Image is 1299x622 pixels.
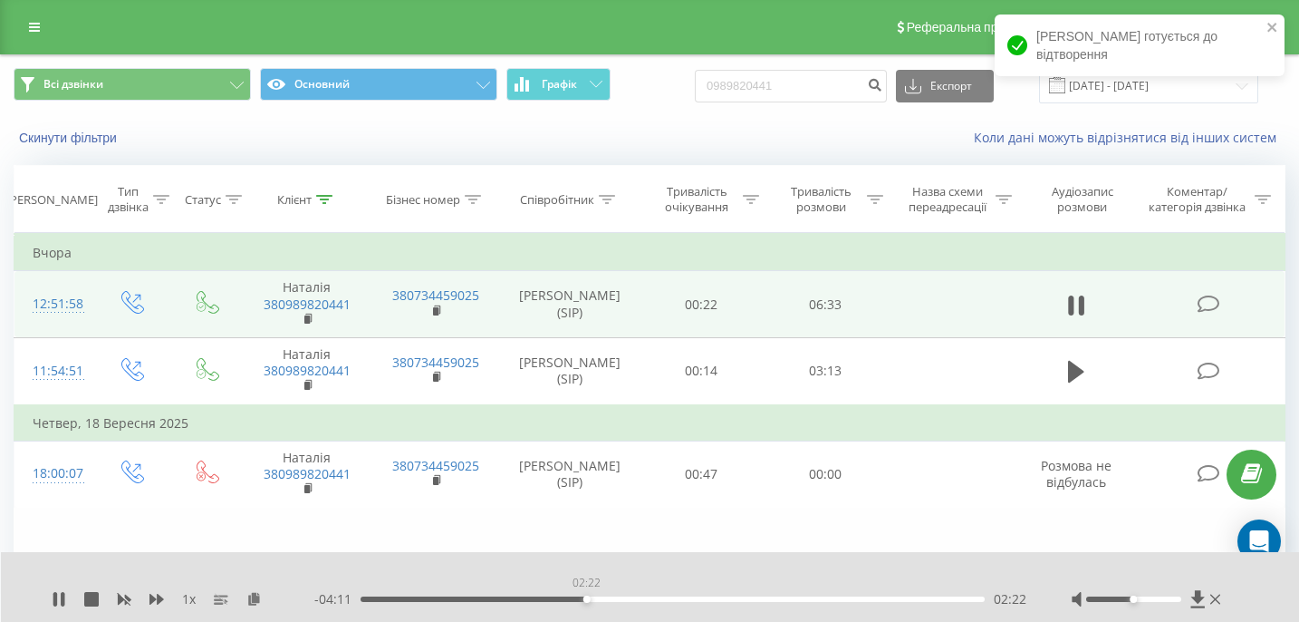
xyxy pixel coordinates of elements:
td: Наталія [243,337,371,404]
a: 380734459025 [392,354,479,371]
td: 00:22 [640,271,764,338]
div: 02:22 [569,570,604,596]
a: 380989820441 [264,465,351,482]
td: 00:14 [640,337,764,404]
button: Основний [260,68,497,101]
td: 03:13 [764,337,888,404]
a: 380734459025 [392,287,479,304]
div: [PERSON_NAME] готується до відтворення [995,15,1285,76]
div: 12:51:58 [33,287,75,322]
td: 00:47 [640,441,764,508]
div: [PERSON_NAME] [6,192,98,208]
a: Коли дані можуть відрізнятися вiд інших систем [974,129,1285,146]
td: [PERSON_NAME] (SIP) [500,271,639,338]
span: 1 x [182,590,196,608]
div: 18:00:07 [33,456,75,491]
span: Розмова не відбулась [1041,457,1111,491]
div: Open Intercom Messenger [1237,520,1281,563]
div: Тип дзвінка [108,184,149,215]
div: Статус [185,192,221,208]
div: Назва схеми переадресації [904,184,992,215]
span: - 04:11 [314,590,361,608]
a: 380734459025 [392,457,479,474]
td: [PERSON_NAME] (SIP) [500,337,639,404]
span: Реферальна програма [907,20,1040,34]
button: Експорт [896,70,994,102]
button: close [1266,20,1279,37]
div: Аудіозапис розмови [1033,184,1131,215]
span: Графік [542,78,577,91]
div: Співробітник [520,192,594,208]
span: Всі дзвінки [43,77,103,92]
td: Четвер, 18 Вересня 2025 [14,405,1285,442]
div: Тривалість очікування [656,184,738,215]
button: Всі дзвінки [14,68,251,101]
a: 380989820441 [264,362,351,379]
div: Тривалість розмови [780,184,862,215]
div: Клієнт [277,192,312,208]
td: 06:33 [764,271,888,338]
td: [PERSON_NAME] (SIP) [500,441,639,508]
a: 380989820441 [264,296,351,313]
div: Коментар/категорія дзвінка [1144,184,1250,215]
div: 11:54:51 [33,354,75,389]
button: Скинути фільтри [14,130,126,146]
div: Accessibility label [583,596,591,603]
td: 00:00 [764,441,888,508]
div: Accessibility label [1131,596,1138,603]
td: Наталія [243,271,371,338]
input: Пошук за номером [695,70,887,102]
span: 02:22 [994,590,1026,608]
td: Вчора [14,235,1285,271]
td: Наталія [243,441,371,508]
div: Бізнес номер [386,192,460,208]
button: Графік [506,68,611,101]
